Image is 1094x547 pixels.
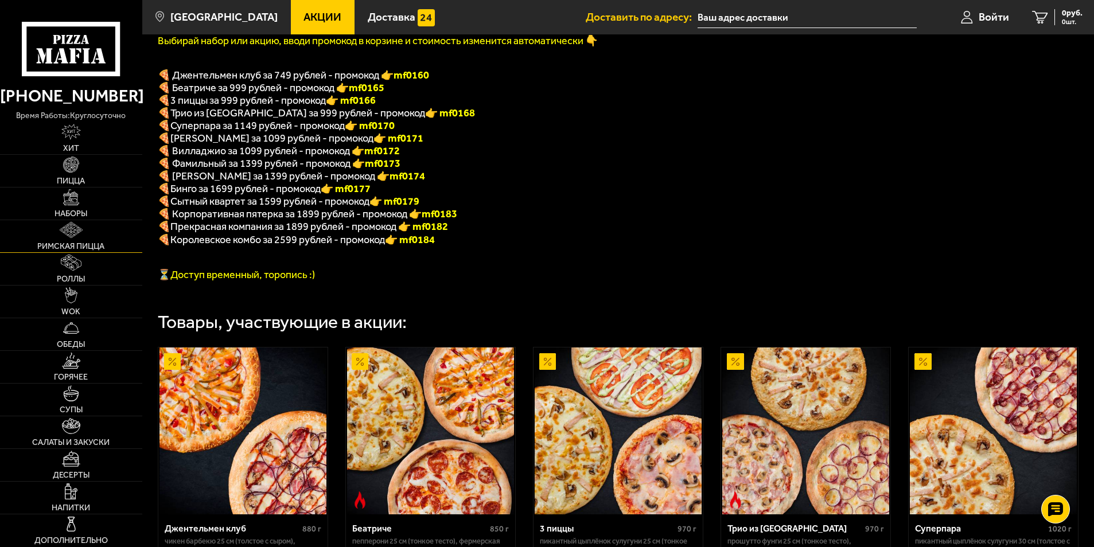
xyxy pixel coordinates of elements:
img: Акционный [164,353,181,370]
img: Острое блюдо [727,491,744,509]
span: ⏳Доступ временный, торопись :) [158,268,315,281]
b: 👉 mf0171 [373,132,423,144]
span: 🍕 Беатриче за 999 рублей - промокод 👉 [158,81,384,94]
span: Наборы [54,210,87,218]
a: Акционный3 пиццы [534,347,703,514]
font: 👉 mf0170 [345,119,395,132]
span: Бинго за 1699 рублей - промокод [170,182,321,195]
font: 👉 mf0182 [398,220,448,233]
span: 0 руб. [1062,9,1083,17]
span: Салаты и закуски [32,439,110,447]
span: Пицца [57,177,85,185]
span: Супы [60,406,83,414]
b: 🍕 [158,182,170,195]
span: 880 г [302,524,321,534]
span: Римская пицца [37,243,104,251]
img: 3 пиццы [535,347,702,514]
img: Беатриче [347,347,514,514]
span: Доставить по адресу: [586,11,698,22]
div: Трио из [GEOGRAPHIC_DATA] [727,523,862,534]
b: 🍕 [158,195,170,208]
img: Акционный [914,353,932,370]
div: Суперпара [915,523,1045,534]
span: Суперпара за 1149 рублей - промокод [170,119,345,132]
span: Хит [63,144,79,153]
img: Суперпара [910,347,1077,514]
span: Напитки [52,504,90,512]
span: 970 г [865,524,884,534]
img: Джентельмен клуб [159,347,326,514]
span: 0 шт. [1062,18,1083,25]
b: mf0172 [364,144,400,157]
span: Войти [979,11,1009,22]
font: Выбирай набор или акцию, вводи промокод в корзине и стоимость изменится автоматически 👇 [158,34,598,47]
span: Сытный квартет за 1599 рублей - промокод [170,195,369,208]
span: WOK [61,308,80,316]
span: Доставка [368,11,415,22]
span: [GEOGRAPHIC_DATA] [170,11,278,22]
div: 3 пиццы [540,523,675,534]
span: 1020 г [1048,524,1072,534]
span: 🍕 Вилладжио за 1099 рублей - промокод 👉 [158,144,400,157]
span: Дополнительно [34,537,108,545]
img: Акционный [539,353,556,370]
span: 970 г [678,524,696,534]
div: Джентельмен клуб [165,523,299,534]
span: Прекрасная компания за 1899 рублей - промокод [170,220,398,233]
b: 👉 mf0179 [369,195,419,208]
span: 🍕 Фамильный за 1399 рублей - промокод 👉 [158,157,400,170]
font: 👉 mf0166 [326,94,376,107]
b: mf0160 [394,69,429,81]
span: [PERSON_NAME] за 1099 рублей - промокод [170,132,373,144]
font: 🍕 [158,107,170,119]
a: АкционныйСуперпара [909,347,1078,514]
span: 3 пиццы за 999 рублей - промокод [170,94,326,107]
b: 🍕 [158,132,170,144]
span: Десерты [53,471,89,479]
img: Острое блюдо [352,491,369,509]
img: Акционный [727,353,744,370]
span: Королевское комбо за 2599 рублей - промокод [170,233,385,246]
font: 👉 mf0184 [385,233,435,246]
span: Горячее [54,373,88,381]
b: 👉 mf0177 [321,182,371,195]
font: 🍕 [158,94,170,107]
input: Ваш адрес доставки [698,7,916,28]
span: 850 г [490,524,509,534]
div: Товары, участвующие в акции: [158,313,407,331]
span: Роллы [57,275,85,283]
b: mf0183 [422,208,457,220]
b: mf0173 [365,157,400,170]
span: 🍕 [PERSON_NAME] за 1399 рублей - промокод 👉 [158,170,425,182]
font: 👉 mf0168 [425,107,475,119]
b: mf0174 [390,170,425,182]
span: Акции [303,11,341,22]
b: mf0165 [349,81,384,94]
img: Акционный [352,353,369,370]
span: 🍕 Корпоративная пятерка за 1899 рублей - промокод 👉 [158,208,457,220]
font: 🍕 [158,220,170,233]
font: 🍕 [158,119,170,132]
span: Трио из [GEOGRAPHIC_DATA] за 999 рублей - промокод [170,107,425,119]
img: Трио из Рио [722,347,889,514]
a: АкционныйДжентельмен клуб [158,347,328,514]
div: Беатриче [352,523,487,534]
a: АкционныйОстрое блюдоБеатриче [346,347,515,514]
img: 15daf4d41897b9f0e9f617042186c801.svg [418,9,435,26]
span: Обеды [57,341,85,349]
a: АкционныйОстрое блюдоТрио из Рио [721,347,890,514]
span: 🍕 Джентельмен клуб за 749 рублей - промокод 👉 [158,69,429,81]
font: 🍕 [158,233,170,246]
